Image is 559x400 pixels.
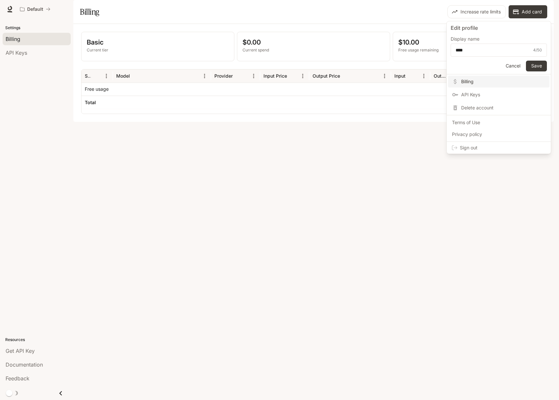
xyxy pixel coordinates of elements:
[448,117,550,128] a: Terms of Use
[451,37,479,41] p: Display name
[451,24,547,32] p: Edit profile
[460,144,546,151] span: Sign out
[461,105,546,111] span: Delete account
[448,76,550,87] a: Billing
[533,47,542,53] div: 4 / 50
[452,119,546,126] span: Terms of Use
[502,61,523,71] button: Cancel
[526,61,547,71] button: Save
[461,78,546,85] span: Billing
[448,102,550,114] div: Delete account
[447,142,551,154] div: Sign out
[448,128,550,140] a: Privacy policy
[461,91,546,98] span: API Keys
[452,131,546,138] span: Privacy policy
[448,89,550,101] a: API Keys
